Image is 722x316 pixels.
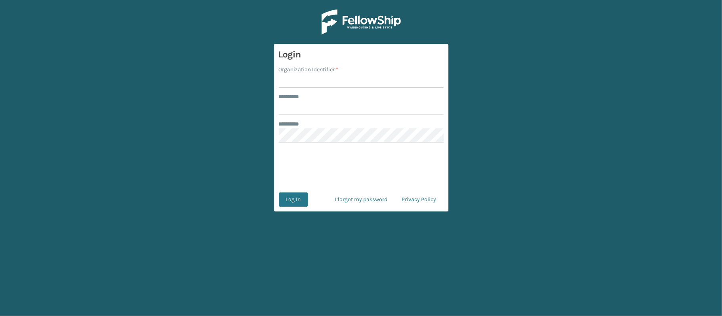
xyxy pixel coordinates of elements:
[322,10,401,34] img: Logo
[395,192,444,207] a: Privacy Policy
[279,192,308,207] button: Log In
[279,49,444,61] h3: Login
[279,65,339,74] label: Organization Identifier
[328,192,395,207] a: I forgot my password
[301,152,421,183] iframe: reCAPTCHA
